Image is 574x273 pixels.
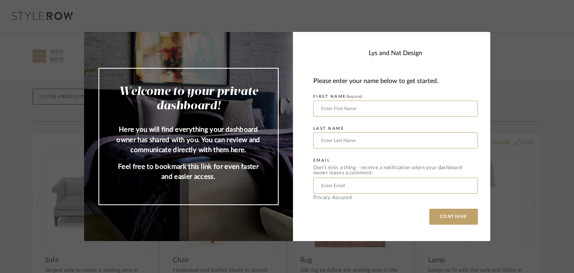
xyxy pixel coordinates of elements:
h2: Welcome to your private dashboard! [115,85,262,113]
div: Privacy Assured [313,195,478,200]
label: FIRST NAME [313,94,362,99]
input: Enter Email [313,178,478,194]
input: Enter First Name [313,101,478,117]
p: Feel free to bookmark this link for even faster and easier access. [115,162,262,182]
div: Lys and Nat Design [369,48,422,58]
label: LAST NAME [313,126,344,131]
div: Please enter your name below to get started. [313,76,478,87]
p: Here you will find everything your dashboard owner has shared with you. You can review and commun... [115,125,262,155]
button: CONTINUE [429,209,478,225]
span: Required [346,95,362,99]
input: Enter Last Name [313,133,478,148]
div: Don’t miss a thing - receive a notification when your dashboard owner leaves a comment. [313,165,478,176]
label: EMAIL [313,158,330,163]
